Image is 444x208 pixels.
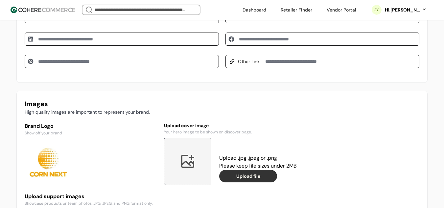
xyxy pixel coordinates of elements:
div: Hi, [PERSON_NAME] [384,7,420,13]
button: Upload file [219,170,277,182]
p: Your hero image to be shown on discover page. [164,129,297,135]
h6: Brand Logo [25,122,157,130]
h6: Upload support images [25,193,157,200]
p: Please keep file sizes under 2MB [219,162,297,170]
p: Showcase products or team photos. JPG, JPEG, and PNG format only. [25,200,157,206]
img: Cohere Logo [11,7,75,13]
p: Upload .jpg .jpeg or .png [219,154,297,162]
p: Show off your brand [25,130,157,136]
p: High quality images are important to represent your brand. [25,109,419,116]
span: Other Link [238,58,260,65]
button: Hi,[PERSON_NAME] [384,7,427,13]
h3: Images [25,99,419,109]
h6: Upload cover image [164,122,297,129]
